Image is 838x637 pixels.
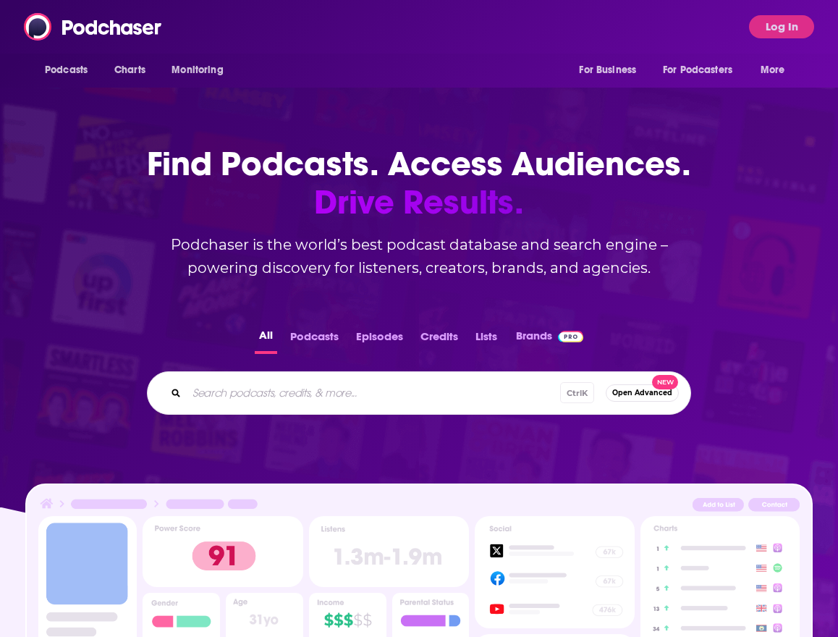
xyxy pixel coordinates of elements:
span: Ctrl K [560,382,594,403]
button: Podcasts [286,326,343,354]
button: open menu [653,56,753,84]
img: Podcast Insights Power score [143,516,303,587]
img: Podchaser Pro [558,331,583,342]
span: For Business [579,60,636,80]
a: Charts [105,56,154,84]
button: Lists [471,326,501,354]
button: open menu [35,56,106,84]
button: Log In [749,15,814,38]
img: Podchaser - Follow, Share and Rate Podcasts [24,13,163,41]
span: Charts [114,60,145,80]
h1: Find Podcasts. Access Audiences. [130,145,708,222]
input: Search podcasts, credits, & more... [187,381,560,405]
button: Credits [416,326,462,354]
img: Podcast Insights Listens [309,516,470,587]
button: Open AdvancedNew [606,384,679,402]
img: Podcast Socials [475,516,634,628]
h2: Podchaser is the world’s best podcast database and search engine – powering discovery for listene... [130,233,708,279]
button: All [255,326,277,354]
img: Podcast Insights Header [38,497,800,516]
button: open menu [569,56,654,84]
span: Monitoring [172,60,223,80]
button: Episodes [352,326,407,354]
span: Open Advanced [612,389,672,397]
button: open menu [750,56,803,84]
div: Search podcasts, credits, & more... [147,371,691,415]
span: Drive Results. [130,183,708,222]
span: More [761,60,785,80]
span: For Podcasters [663,60,732,80]
span: Podcasts [45,60,88,80]
button: open menu [161,56,242,84]
a: BrandsPodchaser Pro [516,326,583,354]
span: New [652,375,678,390]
